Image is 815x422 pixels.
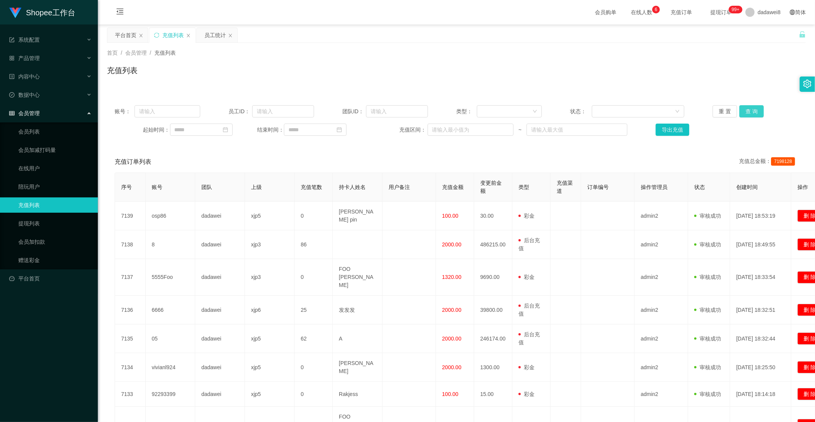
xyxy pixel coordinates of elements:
td: dadawei [195,296,245,324]
td: 7139 [115,202,146,230]
td: xjp6 [245,296,295,324]
td: 6666 [146,296,195,324]
td: 15.00 [474,382,512,407]
button: 查 询 [739,105,764,117]
i: 图标: table [9,111,15,116]
td: 486215.00 [474,230,512,259]
td: dadawei [195,353,245,382]
span: 操作 [797,184,808,190]
span: 团队 [201,184,212,190]
h1: 充值列表 [107,65,138,76]
i: 图标: form [9,37,15,42]
div: 平台首页 [115,28,136,42]
a: 会员加扣款 [18,234,92,249]
span: 持卡人姓名 [339,184,366,190]
span: 2000.00 [442,241,462,248]
td: 0 [295,259,333,296]
button: 导出充值 [656,124,689,136]
i: 图标: profile [9,74,15,79]
td: dadawei [195,259,245,296]
span: 充值列表 [154,50,176,56]
td: admin2 [635,353,688,382]
td: [DATE] 18:25:50 [730,353,791,382]
td: 5555Foo [146,259,195,296]
td: admin2 [635,296,688,324]
span: 类型： [456,108,476,116]
h1: Shopee工作台 [26,0,75,25]
span: 1320.00 [442,274,462,280]
span: 会员管理 [125,50,147,56]
td: [PERSON_NAME] pin [333,202,382,230]
td: Rakjess [333,382,382,407]
td: xjp5 [245,353,295,382]
td: 7135 [115,324,146,353]
span: 审核成功 [694,241,721,248]
td: 1300.00 [474,353,512,382]
a: 提现列表 [18,216,92,231]
input: 请输入 [366,105,428,117]
td: 25 [295,296,333,324]
td: 39800.00 [474,296,512,324]
span: 会员管理 [9,110,40,116]
a: 赠送彩金 [18,253,92,268]
span: 团队ID： [342,108,366,116]
i: 图标: global [790,10,795,15]
input: 请输入 [134,105,200,117]
div: 充值列表 [162,28,184,42]
input: 请输入 [252,105,314,117]
i: 图标: close [228,33,233,38]
td: 7134 [115,353,146,382]
span: 订单编号 [587,184,609,190]
td: xjp5 [245,324,295,353]
td: [DATE] 18:49:55 [730,230,791,259]
span: 创建时间 [736,184,758,190]
a: 会员列表 [18,124,92,139]
td: 0 [295,382,333,407]
span: 2000.00 [442,336,462,342]
td: 246174.00 [474,324,512,353]
span: 充值区间： [399,126,427,134]
span: ~ [514,126,527,134]
td: 8 [146,230,195,259]
td: vivianl924 [146,353,195,382]
td: 7133 [115,382,146,407]
p: 6 [655,6,658,13]
i: 图标: close [186,33,191,38]
span: 序号 [121,184,132,190]
td: 0 [295,353,333,382]
span: 起始时间： [143,126,170,134]
span: 账号 [152,184,162,190]
a: 充值列表 [18,197,92,213]
img: logo.9652507e.png [9,8,21,18]
a: 会员加减打码量 [18,142,92,158]
td: 30.00 [474,202,512,230]
i: 图标: menu-fold [107,0,133,25]
span: 充值订单列表 [115,157,151,166]
span: 100.00 [442,391,459,397]
td: xjp5 [245,202,295,230]
span: 彩金 [518,213,535,219]
span: 审核成功 [694,307,721,313]
td: FOO [PERSON_NAME] [333,259,382,296]
td: 发发发 [333,296,382,324]
span: 首页 [107,50,118,56]
i: 图标: setting [803,80,812,88]
i: 图标: calendar [337,127,342,132]
td: dadawei [195,202,245,230]
span: 系统配置 [9,37,40,43]
span: 审核成功 [694,213,721,219]
td: [PERSON_NAME] [333,353,382,382]
span: 后台充值 [518,331,540,345]
input: 请输入最小值为 [428,124,514,136]
span: 操作管理员 [641,184,668,190]
td: [DATE] 18:33:54 [730,259,791,296]
td: [DATE] 18:14:18 [730,382,791,407]
i: 图标: appstore-o [9,55,15,61]
span: 彩金 [518,364,535,370]
td: osp86 [146,202,195,230]
a: Shopee工作台 [9,9,75,15]
span: 彩金 [518,274,535,280]
span: 100.00 [442,213,459,219]
a: 陪玩用户 [18,179,92,194]
span: 审核成功 [694,336,721,342]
